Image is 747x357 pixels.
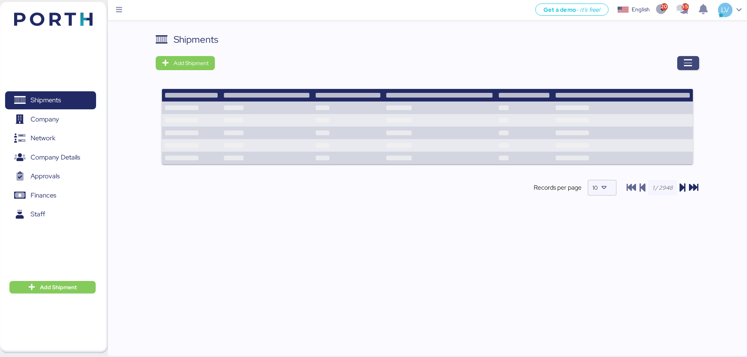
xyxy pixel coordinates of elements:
[648,180,677,196] input: 1 / 2948
[31,132,55,144] span: Network
[593,184,598,191] span: 10
[31,94,61,106] span: Shipments
[113,4,126,17] button: Menu
[721,5,729,15] span: LV
[5,91,96,109] a: Shipments
[31,114,59,125] span: Company
[174,58,209,68] span: Add Shipment
[156,56,215,70] button: Add Shipment
[40,283,77,292] span: Add Shipment
[174,33,218,47] div: Shipments
[5,129,96,147] a: Network
[5,167,96,185] a: Approvals
[9,281,96,294] button: Add Shipment
[5,110,96,128] a: Company
[31,190,56,201] span: Finances
[31,208,45,220] span: Staff
[632,5,650,14] div: English
[5,148,96,166] a: Company Details
[31,170,60,182] span: Approvals
[31,152,80,163] span: Company Details
[534,183,582,192] span: Records per page
[5,205,96,223] a: Staff
[5,186,96,204] a: Finances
